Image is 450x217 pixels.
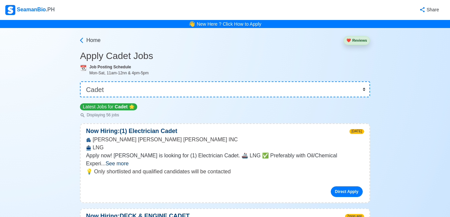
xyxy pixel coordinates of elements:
[115,104,128,109] span: Cadet
[331,186,363,197] a: Direct Apply
[106,161,129,166] span: See more
[80,50,370,62] h3: Apply Cadet Jobs
[89,65,131,69] b: Job Posting Schedule
[5,5,15,15] img: Logo
[89,70,370,76] div: Mon-Sat, 11am-12nn & 4pm-5pm
[343,36,370,45] button: heartReviews
[101,161,129,166] span: ...
[46,7,55,12] span: .PH
[413,3,445,16] button: Share
[81,136,369,152] div: [PERSON_NAME] [PERSON_NAME] [PERSON_NAME] INC LNG
[129,104,135,109] span: star
[78,36,101,44] a: Home
[86,168,364,176] p: 💡 Only shortlisted and qualified candidates will be contacted
[86,153,337,166] span: Apply now! [PERSON_NAME] is looking for (1) Electrician Cadet. 🚢 LNG ✅ Preferably with Oil/Chemic...
[349,129,364,134] span: [DATE]
[80,103,137,110] p: Latest Jobs for
[5,5,55,15] div: SeamanBio
[197,21,261,27] a: New Here ? Click How to Apply
[346,38,351,42] span: heart
[81,127,183,136] p: Now Hiring: (1) Electrician Cadet
[187,19,197,29] span: bell
[80,65,87,71] span: calendar
[86,36,101,44] span: Home
[80,112,137,118] p: Displaying 56 jobs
